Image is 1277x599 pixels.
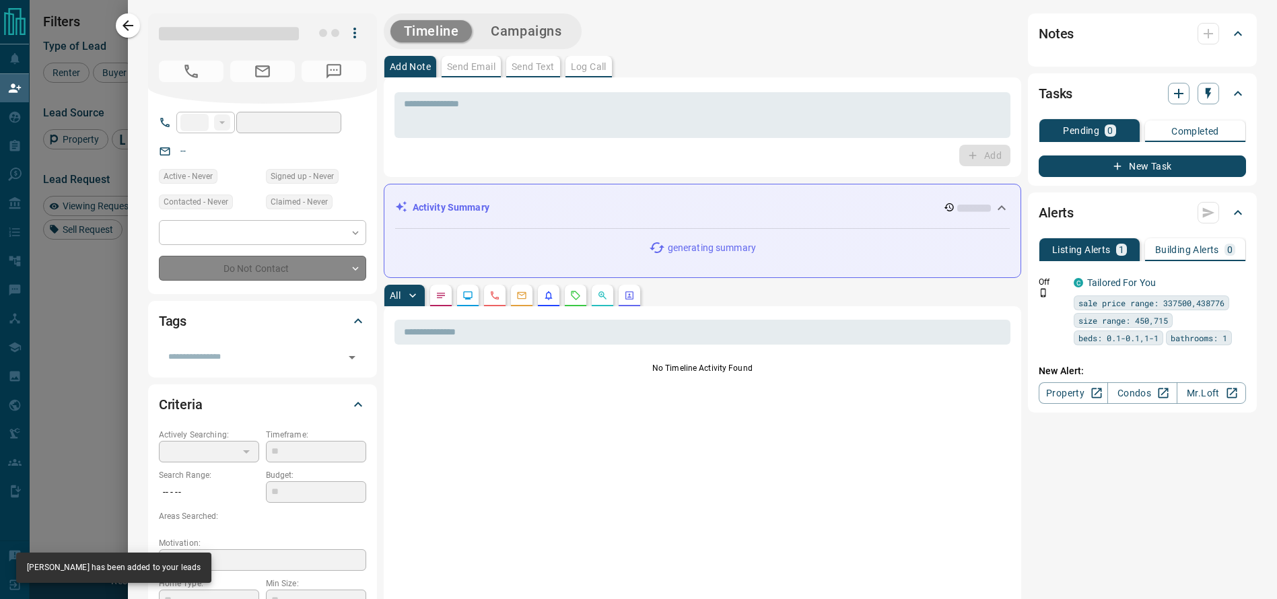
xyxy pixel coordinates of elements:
[159,256,366,281] div: Do Not Contact
[462,290,473,301] svg: Lead Browsing Activity
[1039,83,1072,104] h2: Tasks
[180,145,186,156] a: --
[516,290,527,301] svg: Emails
[230,61,295,82] span: No Email
[436,290,446,301] svg: Notes
[1039,23,1074,44] h2: Notes
[159,310,186,332] h2: Tags
[159,510,366,522] p: Areas Searched:
[1171,127,1219,136] p: Completed
[597,290,608,301] svg: Opportunities
[1039,288,1048,297] svg: Push Notification Only
[1039,276,1066,288] p: Off
[1063,126,1099,135] p: Pending
[1107,382,1177,404] a: Condos
[1171,331,1227,345] span: bathrooms: 1
[1039,364,1246,378] p: New Alert:
[394,362,1010,374] p: No Timeline Activity Found
[1074,278,1083,287] div: condos.ca
[1078,314,1168,327] span: size range: 450,715
[1119,245,1124,254] p: 1
[1107,126,1113,135] p: 0
[1039,155,1246,177] button: New Task
[1039,77,1246,110] div: Tasks
[1039,197,1246,229] div: Alerts
[1155,245,1219,254] p: Building Alerts
[1052,245,1111,254] p: Listing Alerts
[159,394,203,415] h2: Criteria
[343,348,361,367] button: Open
[1177,382,1246,404] a: Mr.Loft
[395,195,1010,220] div: Activity Summary
[164,170,213,183] span: Active - Never
[1078,296,1224,310] span: sale price range: 337500,438776
[159,537,366,549] p: Motivation:
[413,201,489,215] p: Activity Summary
[159,305,366,337] div: Tags
[159,469,259,481] p: Search Range:
[390,20,473,42] button: Timeline
[1078,331,1159,345] span: beds: 0.1-0.1,1-1
[390,291,401,300] p: All
[159,388,366,421] div: Criteria
[1039,382,1108,404] a: Property
[543,290,554,301] svg: Listing Alerts
[164,195,228,209] span: Contacted - Never
[1227,245,1233,254] p: 0
[624,290,635,301] svg: Agent Actions
[159,61,223,82] span: No Number
[159,481,259,503] p: -- - --
[570,290,581,301] svg: Requests
[1039,202,1074,223] h2: Alerts
[271,195,328,209] span: Claimed - Never
[266,429,366,441] p: Timeframe:
[271,170,334,183] span: Signed up - Never
[477,20,575,42] button: Campaigns
[489,290,500,301] svg: Calls
[266,469,366,481] p: Budget:
[668,241,756,255] p: generating summary
[1039,17,1246,50] div: Notes
[390,62,431,71] p: Add Note
[159,429,259,441] p: Actively Searching:
[27,557,201,579] div: [PERSON_NAME] has been added to your leads
[159,577,259,590] p: Home Type:
[302,61,366,82] span: No Number
[266,577,366,590] p: Min Size:
[1087,277,1156,288] a: Tailored For You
